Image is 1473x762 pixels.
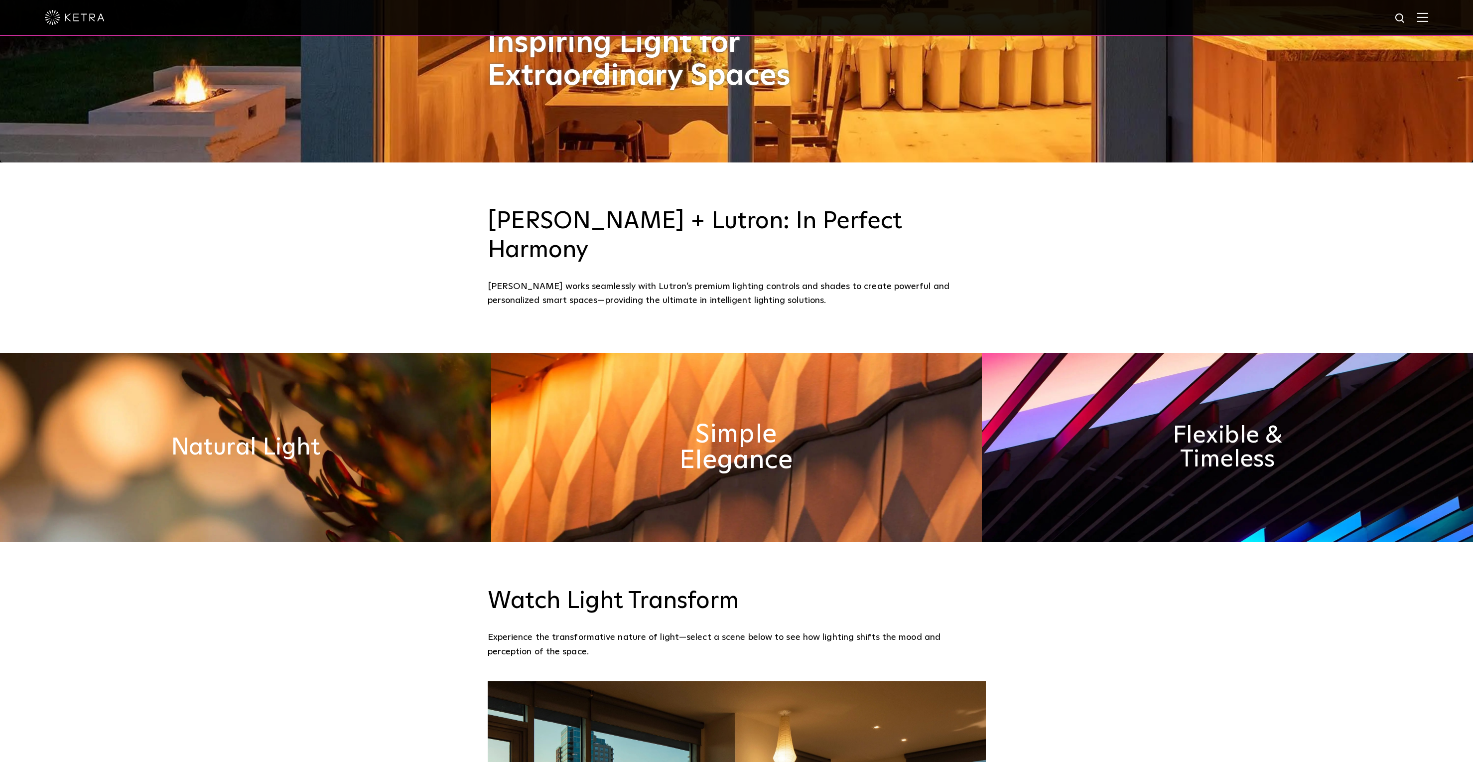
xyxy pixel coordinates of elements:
img: simple_elegance [491,353,982,542]
p: Experience the transformative nature of light—select a scene below to see how lighting shifts the... [488,630,981,659]
img: Hamburger%20Nav.svg [1417,12,1428,22]
h1: Inspiring Light for Extraordinary Spaces [488,27,811,93]
h3: Watch Light Transform [488,587,986,616]
img: ketra-logo-2019-white [45,10,105,25]
h2: Natural Light [171,436,320,459]
img: search icon [1394,12,1407,25]
h2: Flexible & Timeless [1139,424,1316,471]
img: flexible_timeless_ketra [982,353,1473,542]
h2: Simple Elegance [640,421,833,473]
div: [PERSON_NAME] works seamlessly with Lutron’s premium lighting controls and shades to create power... [488,280,986,308]
h3: [PERSON_NAME] + Lutron: In Perfect Harmony [488,207,986,265]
